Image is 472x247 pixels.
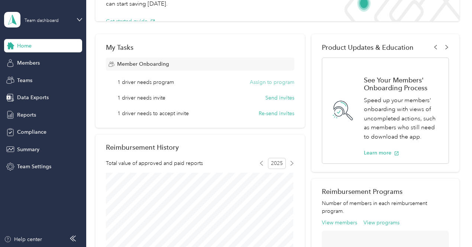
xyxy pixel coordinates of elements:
[106,43,295,51] div: My Tasks
[17,111,36,119] span: Reports
[322,199,449,215] p: Number of members in each reimbursement program.
[322,43,414,51] span: Product Updates & Education
[268,158,286,169] span: 2025
[117,110,189,117] span: 1 driver needs to accept invite
[25,19,59,23] div: Team dashboard
[17,146,39,153] span: Summary
[364,149,399,157] button: Learn more
[17,42,32,50] span: Home
[117,78,174,86] span: 1 driver needs program
[363,219,400,227] button: View programs
[4,235,42,243] button: Help center
[17,77,32,84] span: Teams
[265,94,294,102] button: Send invites
[117,60,169,68] span: Member Onboarding
[259,110,294,117] button: Re-send invites
[250,78,294,86] button: Assign to program
[17,128,46,136] span: Compliance
[17,163,51,170] span: Team Settings
[117,94,165,102] span: 1 driver needs invite
[17,59,40,67] span: Members
[106,143,179,151] h2: Reimbursement History
[430,205,472,247] iframe: Everlance-gr Chat Button Frame
[364,76,441,92] h1: See Your Members' Onboarding Process
[106,159,203,167] span: Total value of approved and paid reports
[17,94,49,101] span: Data Exports
[106,17,155,25] button: Get started guide
[322,188,449,195] h2: Reimbursement Programs
[322,219,357,227] button: View members
[364,96,441,142] p: Speed up your members' onboarding with views of uncompleted actions, such as members who still ne...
